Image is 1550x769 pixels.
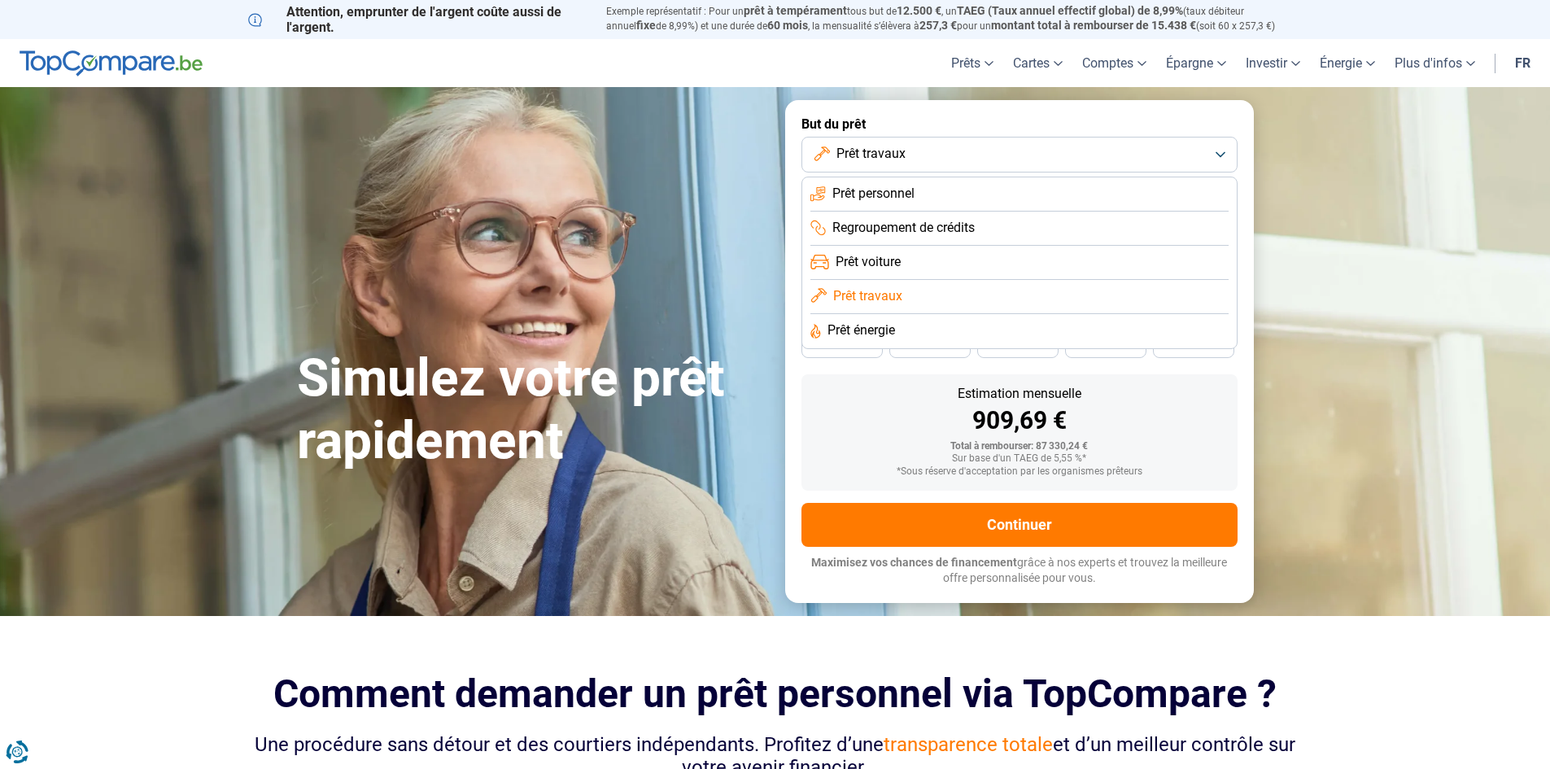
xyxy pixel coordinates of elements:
[744,4,847,17] span: prêt à tempérament
[606,4,1303,33] p: Exemple représentatif : Pour un tous but de , un (taux débiteur annuel de 8,99%) et une durée de ...
[814,387,1225,400] div: Estimation mensuelle
[636,19,656,32] span: fixe
[1072,39,1156,87] a: Comptes
[957,4,1183,17] span: TAEG (Taux annuel effectif global) de 8,99%
[814,466,1225,478] div: *Sous réserve d'acceptation par les organismes prêteurs
[941,39,1003,87] a: Prêts
[1000,341,1036,351] span: 36 mois
[1176,341,1212,351] span: 24 mois
[814,453,1225,465] div: Sur base d'un TAEG de 5,55 %*
[1505,39,1540,87] a: fr
[832,219,975,237] span: Regroupement de crédits
[248,671,1303,716] h2: Comment demander un prêt personnel via TopCompare ?
[801,503,1238,547] button: Continuer
[1385,39,1485,87] a: Plus d'infos
[836,253,901,271] span: Prêt voiture
[897,4,941,17] span: 12.500 €
[832,185,915,203] span: Prêt personnel
[836,145,906,163] span: Prêt travaux
[814,441,1225,452] div: Total à rembourser: 87 330,24 €
[811,556,1017,569] span: Maximisez vos chances de financement
[801,137,1238,173] button: Prêt travaux
[767,19,808,32] span: 60 mois
[1310,39,1385,87] a: Énergie
[248,4,587,35] p: Attention, emprunter de l'argent coûte aussi de l'argent.
[912,341,948,351] span: 42 mois
[20,50,203,76] img: TopCompare
[833,287,902,305] span: Prêt travaux
[1003,39,1072,87] a: Cartes
[1156,39,1236,87] a: Épargne
[827,321,895,339] span: Prêt énergie
[801,116,1238,132] label: But du prêt
[991,19,1196,32] span: montant total à rembourser de 15.438 €
[814,409,1225,433] div: 909,69 €
[1236,39,1310,87] a: Investir
[1088,341,1124,351] span: 30 mois
[801,555,1238,587] p: grâce à nos experts et trouvez la meilleure offre personnalisée pour vous.
[884,733,1053,756] span: transparence totale
[824,341,860,351] span: 48 mois
[297,347,766,473] h1: Simulez votre prêt rapidement
[919,19,957,32] span: 257,3 €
